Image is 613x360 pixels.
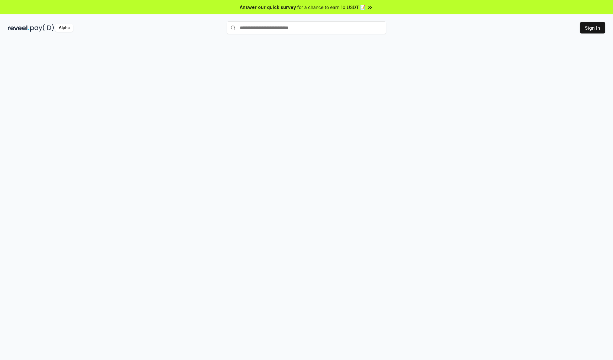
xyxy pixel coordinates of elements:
span: Answer our quick survey [240,4,296,11]
span: for a chance to earn 10 USDT 📝 [297,4,366,11]
img: pay_id [30,24,54,32]
img: reveel_dark [8,24,29,32]
button: Sign In [580,22,605,33]
div: Alpha [55,24,73,32]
